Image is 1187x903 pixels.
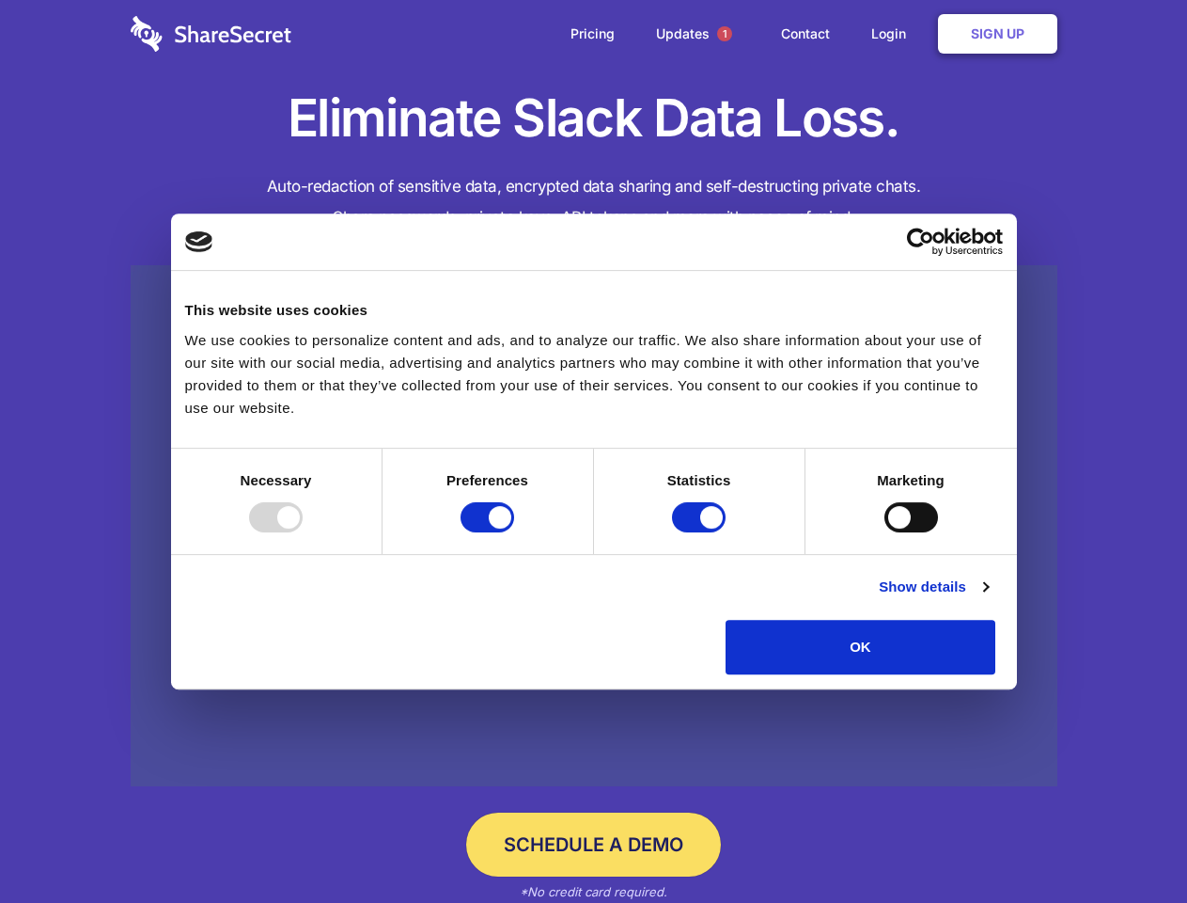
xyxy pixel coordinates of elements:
strong: Marketing [877,472,945,488]
div: This website uses cookies [185,299,1003,322]
h4: Auto-redaction of sensitive data, encrypted data sharing and self-destructing private chats. Shar... [131,171,1057,233]
img: logo [185,231,213,252]
a: Usercentrics Cookiebot - opens in a new window [838,228,1003,256]
strong: Necessary [241,472,312,488]
button: OK [726,620,995,674]
h1: Eliminate Slack Data Loss. [131,85,1057,152]
a: Login [852,5,934,63]
a: Pricing [552,5,633,63]
em: *No credit card required. [520,884,667,899]
strong: Preferences [446,472,528,488]
a: Wistia video thumbnail [131,265,1057,787]
a: Contact [762,5,849,63]
a: Schedule a Demo [466,813,721,877]
span: 1 [717,26,732,41]
div: We use cookies to personalize content and ads, and to analyze our traffic. We also share informat... [185,329,1003,420]
a: Sign Up [938,14,1057,54]
a: Show details [879,576,988,598]
strong: Statistics [667,472,731,488]
img: logo-wordmark-white-trans-d4663122ce5f474addd5e946df7df03e33cb6a1c49d2221995e7729f52c070b2.svg [131,16,291,52]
